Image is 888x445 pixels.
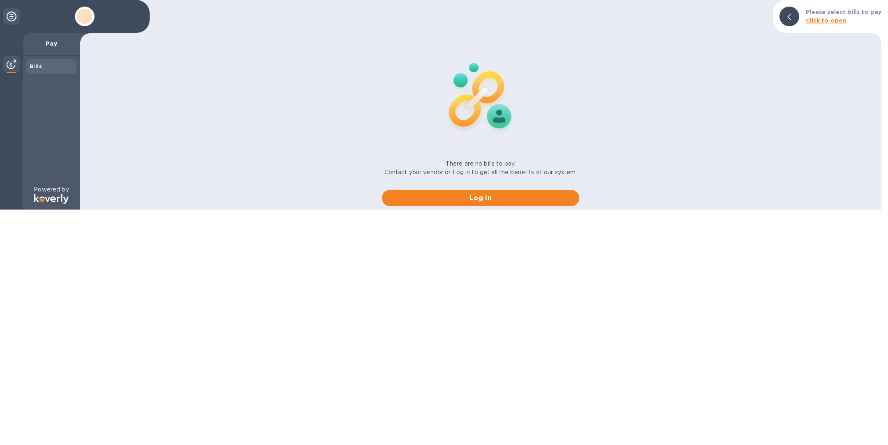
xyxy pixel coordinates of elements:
p: There are no bills to pay. Contact your vendor or Log in to get all the benefits of our system. [384,159,577,177]
b: Please select bills to pay [806,9,881,15]
span: Log in [388,193,573,203]
b: Bills [30,63,42,69]
p: Powered by [34,185,69,194]
button: Log in [382,190,579,206]
p: Pay [30,39,73,48]
img: Logo [34,194,69,204]
b: Click to open [806,17,846,24]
